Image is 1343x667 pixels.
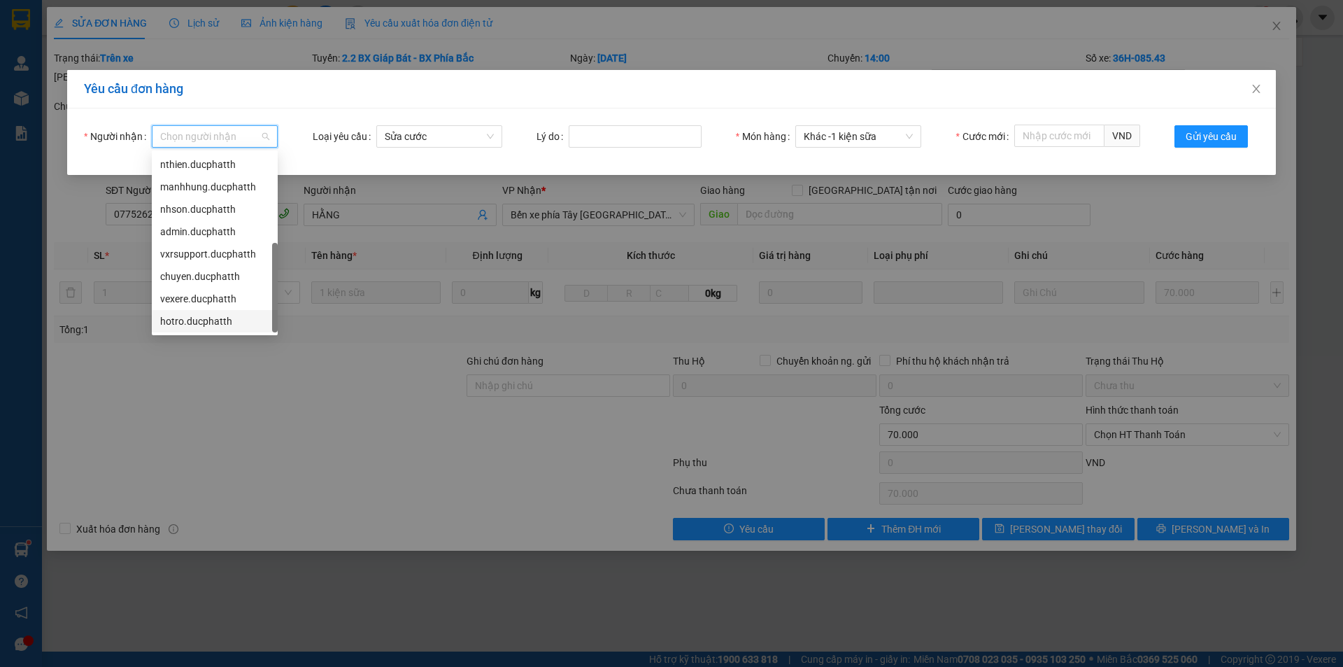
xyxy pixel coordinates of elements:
div: vxrsupport.ducphatth [160,246,269,262]
div: chuyen.ducphatth [152,265,278,288]
label: Loại yêu cầu [313,125,376,148]
span: - 1 kiện sữa [828,131,876,142]
input: Cước mới [1014,125,1104,147]
div: manhhung.ducphatth [152,176,278,198]
label: Món hàng [736,125,795,148]
span: Gửi yêu cầu [1186,129,1237,144]
div: nhson.ducphatth [152,198,278,220]
div: nthien.ducphatth [152,153,278,176]
div: chuyen.ducphatth [160,269,269,284]
div: nhson.ducphatth [160,202,269,217]
div: hotro.ducphatth [152,310,278,332]
div: vexere.ducphatth [152,288,278,310]
span: Khác [804,126,913,147]
input: Lý do [569,125,702,148]
div: hotro.ducphatth [160,314,269,329]
div: manhhung.ducphatth [160,179,269,195]
div: admin.ducphatth [152,220,278,243]
button: Gửi yêu cầu [1174,125,1248,148]
label: Lý do [537,125,569,148]
input: Người nhận [160,126,260,147]
div: vexere.ducphatth [160,291,269,307]
label: Cước mới [955,125,1014,148]
div: vxrsupport.ducphatth [152,243,278,265]
label: Người nhận [84,125,152,148]
div: Yêu cầu đơn hàng [84,81,1259,97]
button: Close [1237,70,1276,109]
span: close [1251,83,1262,94]
div: admin.ducphatth [160,224,269,239]
div: nthien.ducphatth [160,157,269,172]
span: Sửa cước [385,126,494,147]
span: VND [1104,125,1140,147]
